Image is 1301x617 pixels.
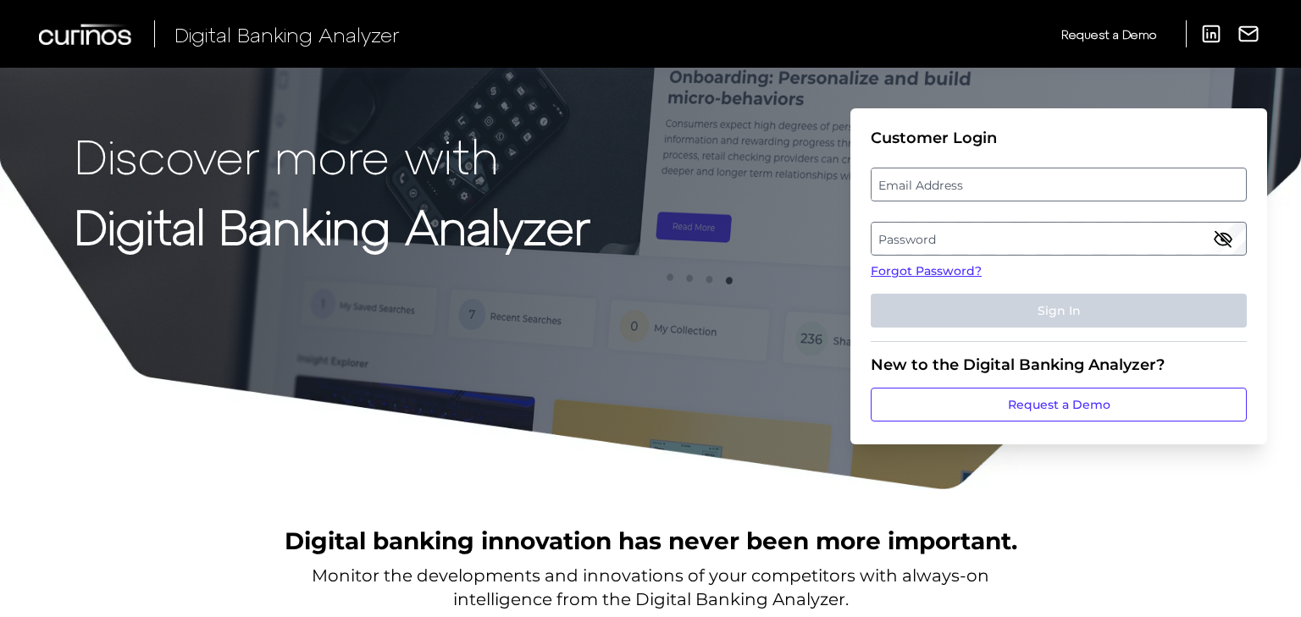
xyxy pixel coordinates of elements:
a: Request a Demo [871,388,1247,421]
img: Curinos [39,24,134,45]
h2: Digital banking innovation has never been more important. [285,525,1017,557]
label: Password [872,223,1245,254]
div: New to the Digital Banking Analyzer? [871,355,1247,374]
p: Monitor the developments and innovations of your competitors with always-on intelligence from the... [312,564,989,611]
a: Request a Demo [1061,20,1156,48]
a: Forgot Password? [871,262,1247,280]
span: Request a Demo [1061,27,1156,41]
div: Customer Login [871,129,1247,147]
button: Sign In [871,294,1247,328]
strong: Digital Banking Analyzer [75,197,590,254]
span: Digital Banking Analyzer [174,22,400,47]
p: Discover more with [75,129,590,182]
label: Email Address [872,169,1245,200]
